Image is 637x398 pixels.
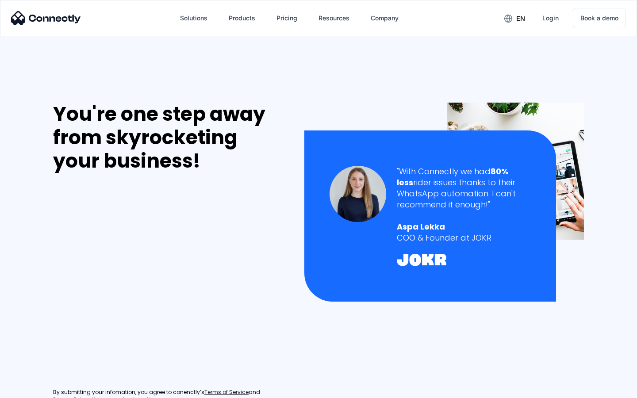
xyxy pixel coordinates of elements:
[53,183,186,378] iframe: Form 0
[516,12,525,25] div: en
[535,8,566,29] a: Login
[276,12,297,24] div: Pricing
[542,12,559,24] div: Login
[573,8,626,28] a: Book a demo
[11,11,81,25] img: Connectly Logo
[397,232,531,243] div: COO & Founder at JOKR
[9,383,53,395] aside: Language selected: English
[229,12,255,24] div: Products
[204,389,249,396] a: Terms of Service
[397,166,508,188] strong: 80% less
[397,221,445,232] strong: Aspa Lekka
[397,166,531,210] div: "With Connectly we had rider issues thanks to their WhatsApp automation. I can't recommend it eno...
[18,383,53,395] ul: Language list
[180,12,207,24] div: Solutions
[371,12,399,24] div: Company
[318,12,349,24] div: Resources
[53,103,286,172] div: You're one step away from skyrocketing your business!
[269,8,304,29] a: Pricing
